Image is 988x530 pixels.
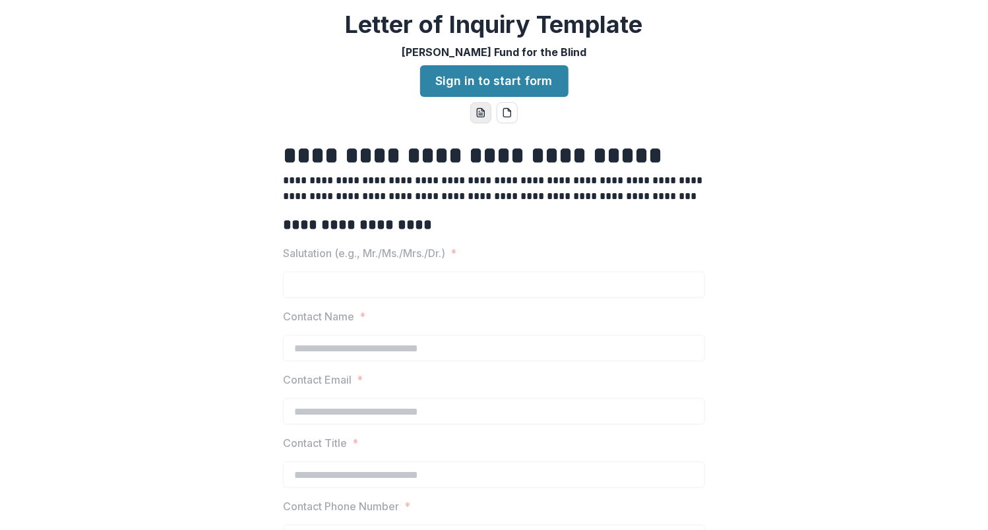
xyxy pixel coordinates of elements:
[497,102,518,123] button: pdf-download
[283,498,399,514] p: Contact Phone Number
[283,435,347,451] p: Contact Title
[283,372,352,388] p: Contact Email
[402,44,586,60] p: [PERSON_NAME] Fund for the Blind
[470,102,491,123] button: word-download
[283,309,354,324] p: Contact Name
[346,11,643,39] h2: Letter of Inquiry Template
[420,65,569,97] a: Sign in to start form
[283,245,445,261] p: Salutation (e.g., Mr./Ms./Mrs./Dr.)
